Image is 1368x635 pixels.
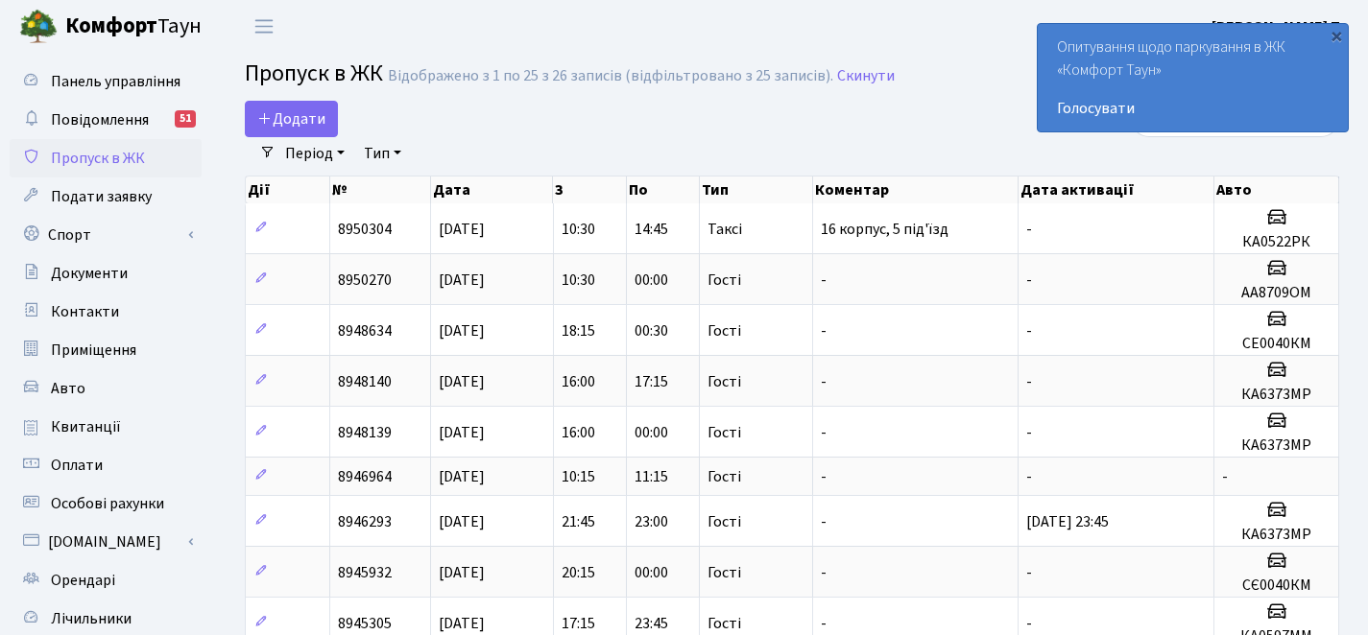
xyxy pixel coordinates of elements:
[51,416,121,437] span: Квитанції
[1038,24,1348,131] div: Опитування щодо паркування в ЖК «Комфорт Таун»
[338,422,392,443] span: 8948139
[10,101,202,139] a: Повідомлення51
[338,466,392,487] span: 8946964
[635,562,668,583] span: 00:00
[553,176,626,203] th: З
[51,608,132,629] span: Лічильники
[708,616,741,631] span: Гості
[51,301,119,322] span: Контакти
[837,67,895,85] a: Скинути
[51,186,152,207] span: Подати заявку
[175,110,196,128] div: 51
[431,176,554,203] th: Дата
[562,466,595,487] span: 10:15
[562,511,595,532] span: 21:45
[562,562,595,583] span: 20:15
[1327,26,1346,45] div: ×
[10,177,202,216] a: Подати заявку
[439,466,485,487] span: [DATE]
[257,108,325,129] span: Додати
[635,371,668,392] span: 17:15
[10,216,202,254] a: Спорт
[439,320,485,341] span: [DATE]
[439,219,485,240] span: [DATE]
[1026,422,1032,443] span: -
[635,320,668,341] span: 00:30
[635,613,668,634] span: 23:45
[51,570,115,591] span: Орендарі
[700,176,814,203] th: Тип
[356,137,409,170] a: Тип
[1222,233,1331,251] h5: КА0522РК
[1222,284,1331,302] h5: АА8709ОМ
[51,109,149,130] span: Повідомлення
[1214,176,1339,203] th: Авто
[1222,386,1331,404] h5: КА6373МР
[1222,335,1331,353] h5: СЕ0040КМ
[708,222,742,237] span: Таксі
[10,561,202,600] a: Орендарі
[1212,15,1345,38] a: [PERSON_NAME] П.
[330,176,431,203] th: №
[1026,466,1032,487] span: -
[439,270,485,291] span: [DATE]
[1212,16,1345,37] b: [PERSON_NAME] П.
[10,523,202,561] a: [DOMAIN_NAME]
[821,270,827,291] span: -
[439,422,485,443] span: [DATE]
[338,219,392,240] span: 8950304
[10,369,202,408] a: Авто
[708,374,741,389] span: Гості
[1026,270,1032,291] span: -
[10,331,202,369] a: Приміщення
[10,254,202,293] a: Документи
[562,613,595,634] span: 17:15
[338,562,392,583] span: 8945932
[65,11,202,43] span: Таун
[51,71,180,92] span: Панель управління
[1222,576,1331,595] h5: СЄ0040КМ
[10,484,202,523] a: Особові рахунки
[1026,511,1109,532] span: [DATE] 23:45
[635,511,668,532] span: 23:00
[627,176,700,203] th: По
[51,455,103,476] span: Оплати
[51,340,136,361] span: Приміщення
[439,511,485,532] span: [DATE]
[708,565,741,580] span: Гості
[821,613,827,634] span: -
[813,176,1019,203] th: Коментар
[10,446,202,484] a: Оплати
[1026,613,1032,634] span: -
[338,371,392,392] span: 8948140
[1026,219,1032,240] span: -
[277,137,352,170] a: Період
[51,378,85,399] span: Авто
[240,11,288,42] button: Переключити навігацію
[1222,526,1331,544] h5: КА6373МР
[635,422,668,443] span: 00:00
[439,562,485,583] span: [DATE]
[708,469,741,484] span: Гості
[1057,97,1329,120] a: Голосувати
[821,422,827,443] span: -
[821,466,827,487] span: -
[245,101,338,137] a: Додати
[562,320,595,341] span: 18:15
[245,57,383,90] span: Пропуск в ЖК
[10,408,202,446] a: Квитанції
[562,219,595,240] span: 10:30
[338,613,392,634] span: 8945305
[1026,320,1032,341] span: -
[821,219,948,240] span: 16 корпус, 5 під'їзд
[635,466,668,487] span: 11:15
[708,323,741,339] span: Гості
[821,371,827,392] span: -
[439,371,485,392] span: [DATE]
[821,562,827,583] span: -
[1019,176,1214,203] th: Дата активації
[388,67,833,85] div: Відображено з 1 по 25 з 26 записів (відфільтровано з 25 записів).
[65,11,157,41] b: Комфорт
[562,371,595,392] span: 16:00
[246,176,330,203] th: Дії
